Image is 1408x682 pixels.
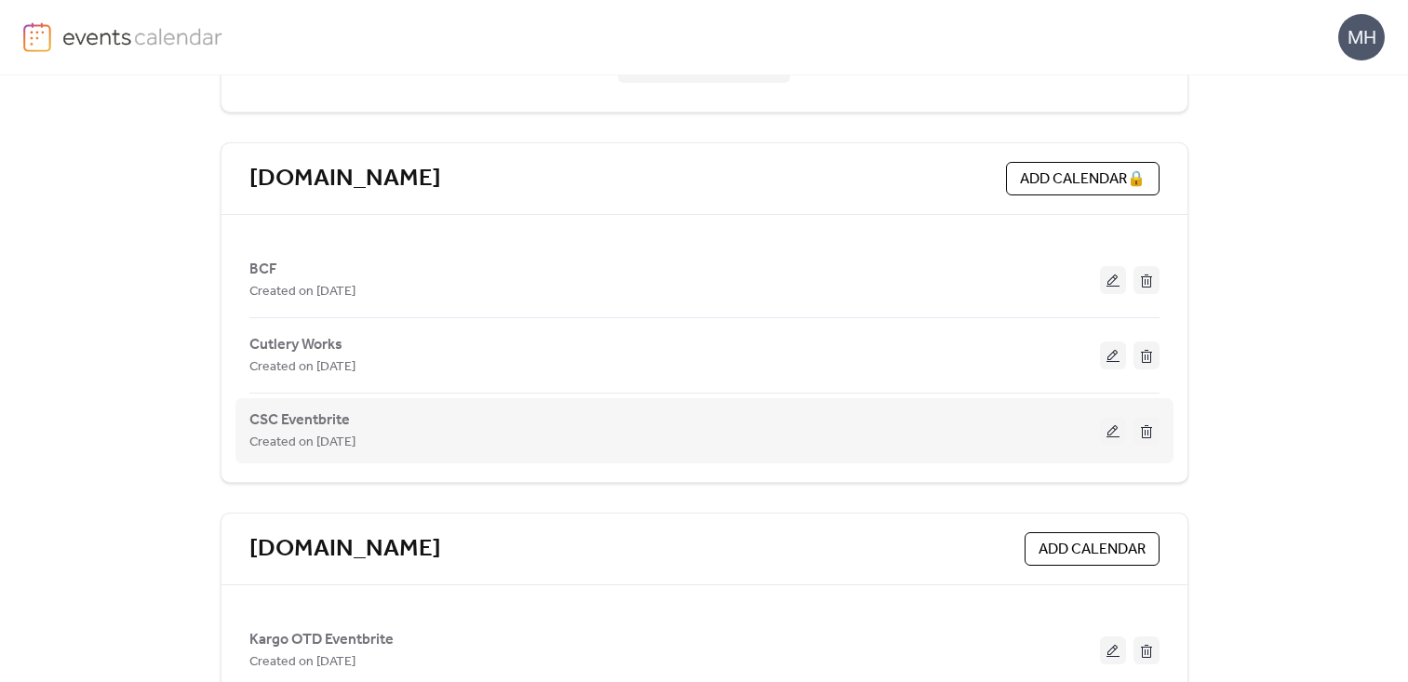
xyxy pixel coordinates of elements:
[1338,14,1385,60] div: MH
[1039,539,1146,561] span: ADD CALENDAR
[249,534,441,565] a: [DOMAIN_NAME]
[249,356,355,379] span: Created on [DATE]
[249,259,277,281] span: BCF
[249,415,350,425] a: CSC Eventbrite
[249,340,342,350] a: Cutlery Works
[62,22,223,50] img: logo-type
[249,629,394,651] span: Kargo OTD Eventbrite
[23,22,51,52] img: logo
[1025,532,1160,566] button: ADD CALENDAR
[249,432,355,454] span: Created on [DATE]
[249,409,350,432] span: CSC Eventbrite
[249,651,355,674] span: Created on [DATE]
[249,164,441,194] a: [DOMAIN_NAME]
[249,334,342,356] span: Cutlery Works
[249,281,355,303] span: Created on [DATE]
[249,264,277,274] a: BCF
[249,635,394,645] a: Kargo OTD Eventbrite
